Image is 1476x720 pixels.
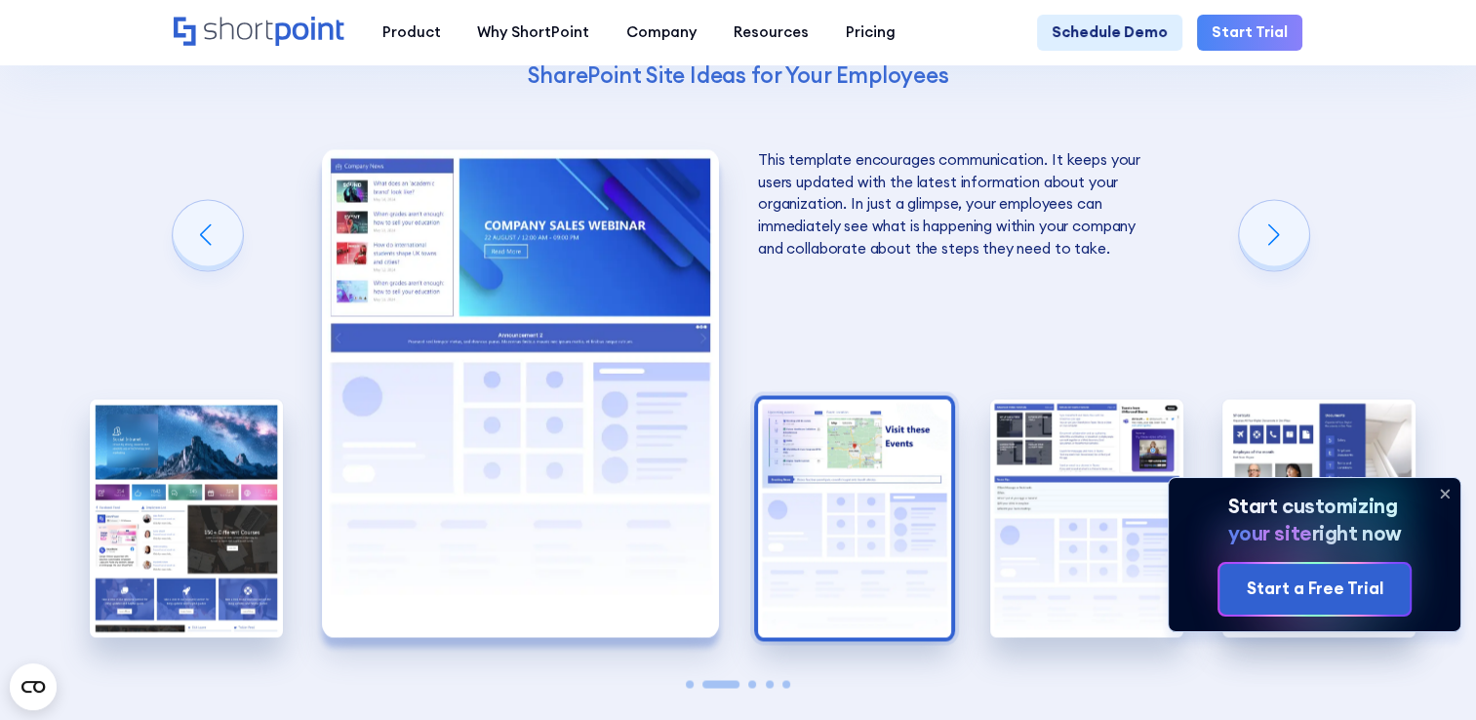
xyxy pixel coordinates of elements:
[1247,577,1383,602] div: Start a Free Trial
[734,21,809,44] div: Resources
[90,399,283,636] img: Best SharePoint Intranet Site Designs
[173,200,243,270] div: Previous slide
[322,149,719,637] div: 2 / 5
[758,149,1155,260] p: This template encourages communication. It keeps your users updated with the latest information a...
[1378,626,1476,720] iframe: Chat Widget
[381,21,440,44] div: Product
[364,15,459,52] a: Product
[990,399,1183,636] div: 4 / 5
[626,21,697,44] div: Company
[758,399,951,636] div: 3 / 5
[10,663,57,710] button: Open CMP widget
[990,399,1183,636] img: SharePoint Communication site example for news
[766,680,774,688] span: Go to slide 4
[827,15,914,52] a: Pricing
[1197,15,1302,52] a: Start Trial
[748,680,756,688] span: Go to slide 3
[174,17,345,48] a: Home
[1239,200,1309,270] div: Next slide
[1222,399,1416,636] div: 5 / 5
[758,399,951,636] img: Internal SharePoint site example for company policy
[608,15,715,52] a: Company
[477,21,589,44] div: Why ShortPoint
[1222,399,1416,636] img: HR SharePoint site example for documents
[322,149,719,637] img: HR SharePoint site example for Homepage
[1378,626,1476,720] div: Widget de chat
[1219,564,1409,616] a: Start a Free Trial
[323,60,1153,89] h4: SharePoint Site Ideas for Your Employees
[686,680,694,688] span: Go to slide 1
[1037,15,1182,52] a: Schedule Demo
[782,680,790,688] span: Go to slide 5
[90,399,283,636] div: 1 / 5
[846,21,896,44] div: Pricing
[459,15,608,52] a: Why ShortPoint
[702,680,739,688] span: Go to slide 2
[715,15,827,52] a: Resources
